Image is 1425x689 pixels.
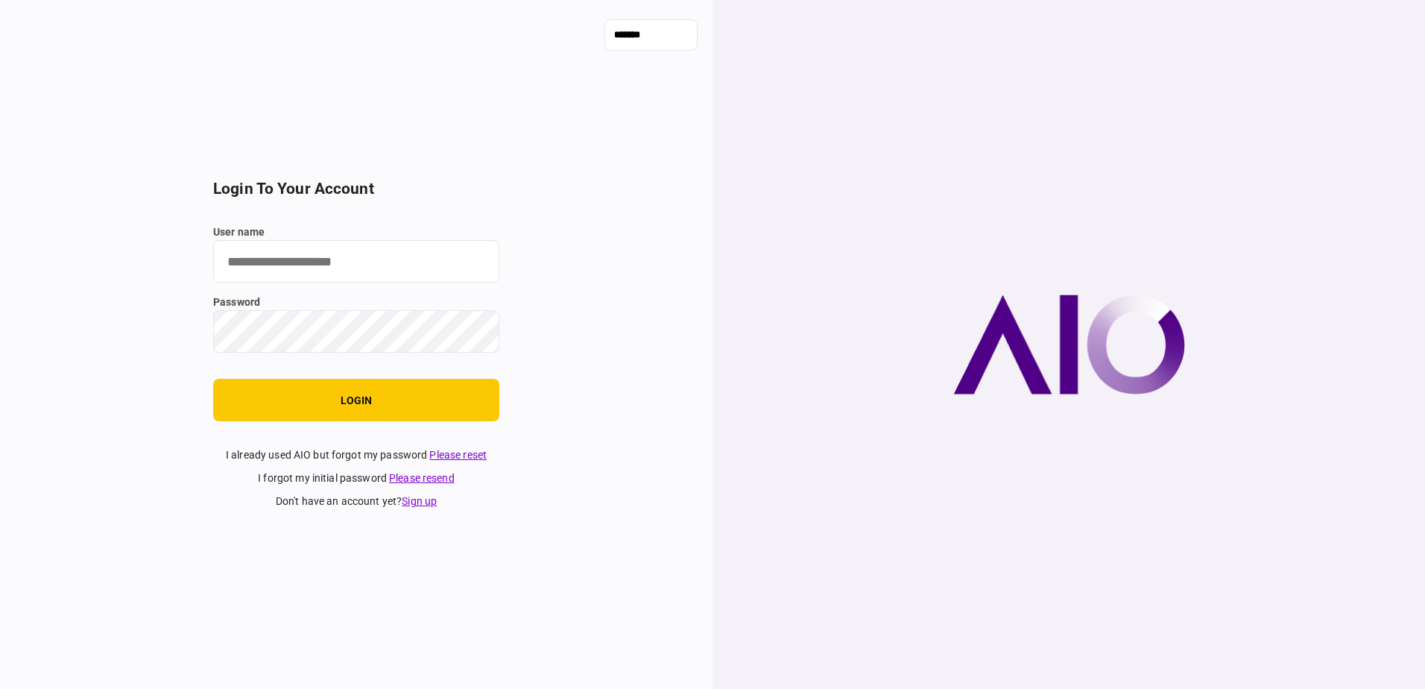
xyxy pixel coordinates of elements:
[213,180,499,198] h2: login to your account
[213,471,499,486] div: I forgot my initial password
[604,19,698,51] input: show language options
[953,295,1185,394] img: AIO company logo
[429,449,487,461] a: Please reset
[213,447,499,463] div: I already used AIO but forgot my password
[213,224,499,240] label: user name
[389,472,455,484] a: Please resend
[213,240,499,283] input: user name
[213,379,499,421] button: login
[213,295,499,310] label: password
[213,310,499,353] input: password
[213,494,499,509] div: don't have an account yet ?
[402,495,437,507] a: Sign up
